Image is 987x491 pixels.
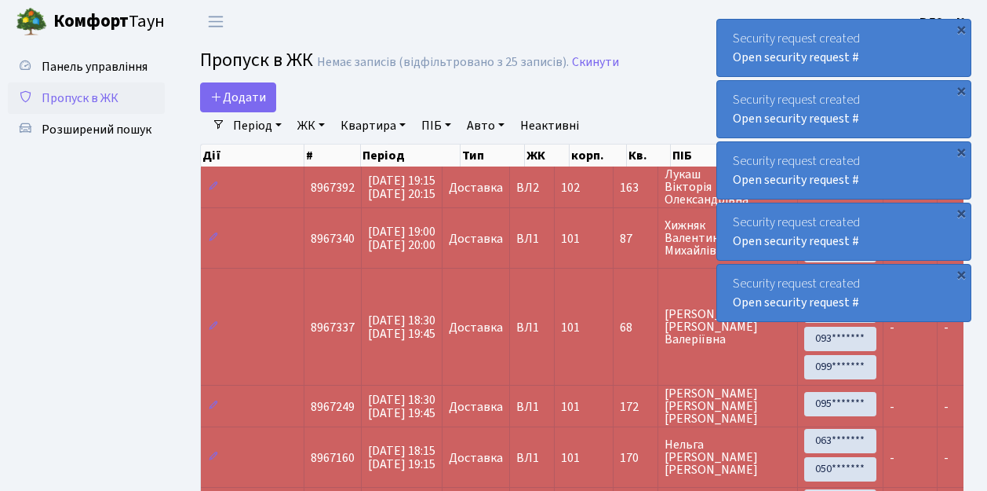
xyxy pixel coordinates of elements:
[42,121,151,138] span: Розширений пошук
[368,223,435,254] span: [DATE] 19:00 [DATE] 20:00
[733,49,859,66] a: Open security request #
[516,321,548,334] span: ВЛ1
[570,145,627,167] th: корп.
[516,401,548,413] span: ВЛ1
[516,181,548,194] span: ВЛ2
[890,319,894,336] span: -
[449,181,503,194] span: Доставка
[620,401,651,413] span: 172
[733,171,859,189] a: Open security request #
[42,58,148,75] span: Панель управління
[620,321,651,334] span: 68
[361,145,461,167] th: Період
[717,142,971,199] div: Security request created
[8,114,165,145] a: Розширений пошук
[944,319,949,336] span: -
[953,144,969,159] div: ×
[953,266,969,282] div: ×
[449,321,503,334] span: Доставка
[717,20,971,76] div: Security request created
[953,205,969,221] div: ×
[561,319,580,336] span: 101
[944,449,949,467] span: -
[461,145,525,167] th: Тип
[311,230,355,247] span: 8967340
[42,90,118,107] span: Пропуск в ЖК
[953,21,969,37] div: ×
[620,452,651,464] span: 170
[311,398,355,416] span: 8967249
[53,9,129,34] b: Комфорт
[514,112,585,139] a: Неактивні
[665,168,791,206] span: Лукаш Вікторія Олександрівна
[561,179,580,196] span: 102
[311,449,355,467] span: 8967160
[525,145,570,167] th: ЖК
[890,398,894,416] span: -
[733,233,859,250] a: Open security request #
[561,230,580,247] span: 101
[449,401,503,413] span: Доставка
[311,319,355,336] span: 8967337
[717,81,971,137] div: Security request created
[415,112,457,139] a: ПІБ
[53,9,165,35] span: Таун
[561,449,580,467] span: 101
[665,438,791,476] span: Нельга [PERSON_NAME] [PERSON_NAME]
[291,112,331,139] a: ЖК
[561,398,580,416] span: 101
[665,308,791,346] span: [PERSON_NAME] [PERSON_NAME] Валеріївна
[717,265,971,321] div: Security request created
[201,145,304,167] th: Дії
[8,82,165,114] a: Пропуск в ЖК
[304,145,361,167] th: #
[572,55,619,70] a: Скинути
[227,112,288,139] a: Період
[16,6,47,38] img: logo.png
[368,172,435,203] span: [DATE] 19:15 [DATE] 20:15
[8,51,165,82] a: Панель управління
[449,452,503,464] span: Доставка
[920,13,968,31] a: ВЛ2 -. К.
[733,110,859,127] a: Open security request #
[516,233,548,245] span: ВЛ1
[516,452,548,464] span: ВЛ1
[620,181,651,194] span: 163
[334,112,412,139] a: Квартира
[461,112,511,139] a: Авто
[317,55,569,70] div: Немає записів (відфільтровано з 25 записів).
[890,449,894,467] span: -
[953,82,969,98] div: ×
[665,387,791,425] span: [PERSON_NAME] [PERSON_NAME] [PERSON_NAME]
[200,82,276,112] a: Додати
[196,9,235,35] button: Переключити навігацію
[620,233,651,245] span: 87
[627,145,671,167] th: Кв.
[210,89,266,106] span: Додати
[368,391,435,422] span: [DATE] 18:30 [DATE] 19:45
[944,398,949,416] span: -
[665,219,791,257] span: Хижняк Валентина Михайлівна
[449,233,503,245] span: Доставка
[671,145,778,167] th: ПІБ
[368,442,435,473] span: [DATE] 18:15 [DATE] 19:15
[368,312,435,343] span: [DATE] 18:30 [DATE] 19:45
[311,179,355,196] span: 8967392
[733,294,859,311] a: Open security request #
[200,46,313,74] span: Пропуск в ЖК
[717,203,971,260] div: Security request created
